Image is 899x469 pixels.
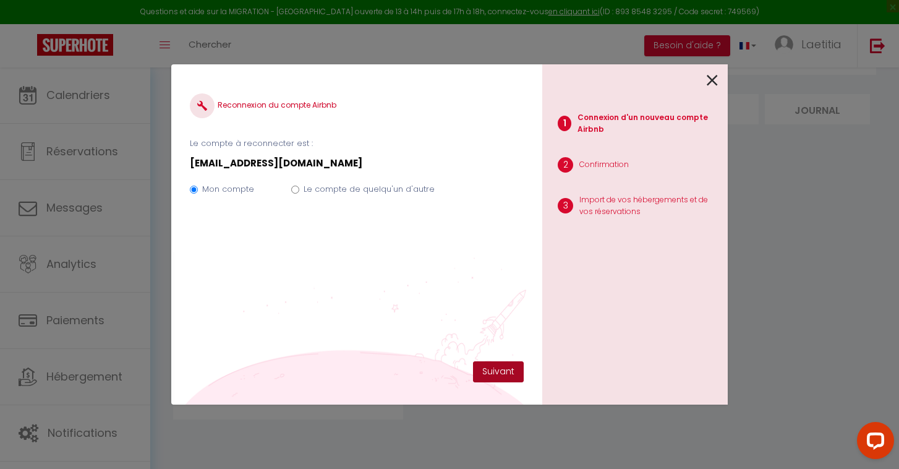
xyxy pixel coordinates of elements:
[577,112,718,136] p: Connexion d'un nouveau compte Airbnb
[579,159,629,171] p: Confirmation
[202,183,254,196] label: Mon compte
[558,157,573,173] span: 2
[847,417,899,469] iframe: LiveChat chat widget
[190,137,524,150] p: Le compte à reconnecter est :
[558,198,573,213] span: 3
[190,156,524,171] p: [EMAIL_ADDRESS][DOMAIN_NAME]
[190,93,524,118] h4: Reconnexion du compte Airbnb
[558,116,571,131] span: 1
[579,194,718,218] p: Import de vos hébergements et de vos réservations
[473,361,524,382] button: Suivant
[304,183,435,196] label: Le compte de quelqu'un d'autre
